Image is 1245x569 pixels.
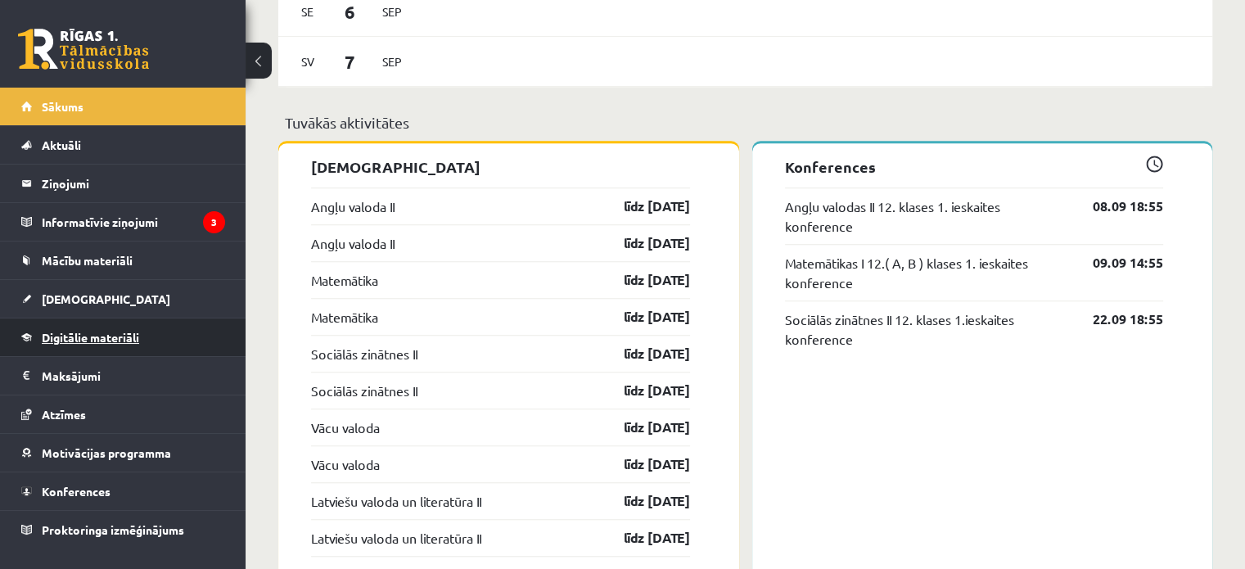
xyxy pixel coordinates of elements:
[21,165,225,202] a: Ziņojumi
[595,270,690,290] a: līdz [DATE]
[311,233,395,253] a: Angļu valoda II
[291,49,325,75] span: Sv
[785,309,1069,349] a: Sociālās zinātnes II 12. klases 1.ieskaites konference
[42,291,170,306] span: [DEMOGRAPHIC_DATA]
[311,344,417,364] a: Sociālās zinātnes II
[42,357,225,395] legend: Maksājumi
[21,472,225,510] a: Konferences
[1068,309,1163,329] a: 22.09 18:55
[311,528,481,548] a: Latviešu valoda un literatūra II
[311,418,380,437] a: Vācu valoda
[42,445,171,460] span: Motivācijas programma
[21,242,225,279] a: Mācību materiāli
[42,484,111,499] span: Konferences
[21,434,225,472] a: Motivācijas programma
[785,156,1164,178] p: Konferences
[21,511,225,549] a: Proktoringa izmēģinājums
[325,48,376,75] span: 7
[42,99,83,114] span: Sākums
[595,418,690,437] a: līdz [DATE]
[42,330,139,345] span: Digitālie materiāli
[785,253,1069,292] a: Matemātikas I 12.( A, B ) klases 1. ieskaites konference
[21,88,225,125] a: Sākums
[595,196,690,216] a: līdz [DATE]
[375,49,409,75] span: Sep
[595,307,690,327] a: līdz [DATE]
[311,196,395,216] a: Angļu valoda II
[311,156,690,178] p: [DEMOGRAPHIC_DATA]
[42,522,184,537] span: Proktoringa izmēģinājums
[595,491,690,511] a: līdz [DATE]
[21,203,225,241] a: Informatīvie ziņojumi3
[311,381,417,400] a: Sociālās zinātnes II
[785,196,1069,236] a: Angļu valodas II 12. klases 1. ieskaites konference
[595,344,690,364] a: līdz [DATE]
[311,491,481,511] a: Latviešu valoda un literatūra II
[311,454,380,474] a: Vācu valoda
[595,528,690,548] a: līdz [DATE]
[42,203,225,241] legend: Informatīvie ziņojumi
[285,111,1206,133] p: Tuvākās aktivitātes
[21,280,225,318] a: [DEMOGRAPHIC_DATA]
[21,126,225,164] a: Aktuāli
[311,270,378,290] a: Matemātika
[42,138,81,152] span: Aktuāli
[595,233,690,253] a: līdz [DATE]
[42,165,225,202] legend: Ziņojumi
[595,381,690,400] a: līdz [DATE]
[18,29,149,70] a: Rīgas 1. Tālmācības vidusskola
[311,307,378,327] a: Matemātika
[1068,253,1163,273] a: 09.09 14:55
[203,211,225,233] i: 3
[21,395,225,433] a: Atzīmes
[1068,196,1163,216] a: 08.09 18:55
[42,253,133,268] span: Mācību materiāli
[21,357,225,395] a: Maksājumi
[21,318,225,356] a: Digitālie materiāli
[42,407,86,422] span: Atzīmes
[595,454,690,474] a: līdz [DATE]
